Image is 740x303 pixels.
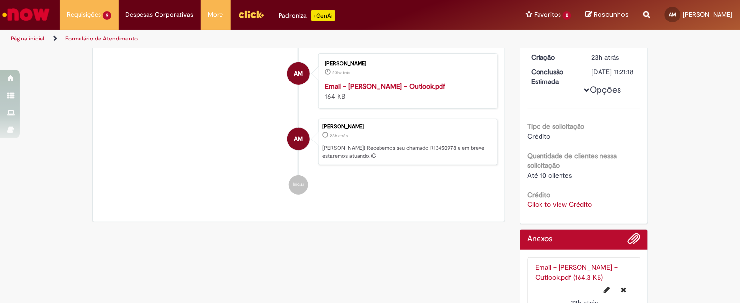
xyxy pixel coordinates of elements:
[7,30,486,48] ul: Trilhas de página
[325,61,487,67] div: [PERSON_NAME]
[65,35,138,42] a: Formulário de Atendimento
[683,10,733,19] span: [PERSON_NAME]
[592,53,619,61] span: 23h atrás
[208,10,223,20] span: More
[594,10,629,19] span: Rascunhos
[669,11,677,18] span: AM
[524,52,584,62] dt: Criação
[592,52,637,62] div: 27/08/2025 09:21:14
[100,43,498,204] ul: Histórico de tíquete
[528,235,553,243] h2: Anexos
[628,232,640,250] button: Adicionar anexos
[528,200,592,209] a: Click to view Crédito
[599,282,616,298] button: Editar nome de arquivo Email – ANA BEATRIZ OLIVEIRA MARTINS – Outlook.pdf
[536,263,618,282] a: Email – [PERSON_NAME] – Outlook.pdf (164.3 KB)
[528,151,617,170] b: Quantidade de clientes nessa solicitação
[592,67,637,77] div: [DATE] 11:21:18
[100,119,498,165] li: Ana Beatriz Oliveira Martins
[311,10,335,21] p: +GenAi
[279,10,335,21] div: Padroniza
[322,144,492,160] p: [PERSON_NAME]! Recebemos seu chamado R13450978 e em breve estaremos atuando.
[103,11,111,20] span: 9
[294,62,303,85] span: AM
[287,62,310,85] div: Ana Beatriz Oliveira Martins
[528,122,585,131] b: Tipo de solicitação
[586,10,629,20] a: Rascunhos
[238,7,264,21] img: click_logo_yellow_360x200.png
[322,124,492,130] div: [PERSON_NAME]
[126,10,194,20] span: Despesas Corporativas
[67,10,101,20] span: Requisições
[563,11,571,20] span: 2
[11,35,44,42] a: Página inicial
[294,127,303,151] span: AM
[528,132,551,141] span: Crédito
[528,190,551,199] b: Crédito
[330,133,348,139] span: 23h atrás
[534,10,561,20] span: Favoritos
[592,53,619,61] time: 27/08/2025 09:21:14
[332,70,350,76] span: 23h atrás
[287,128,310,150] div: Ana Beatriz Oliveira Martins
[524,67,584,86] dt: Conclusão Estimada
[1,5,51,24] img: ServiceNow
[528,171,572,180] span: Até 10 clientes
[616,282,633,298] button: Excluir Email – ANA BEATRIZ OLIVEIRA MARTINS – Outlook.pdf
[325,81,487,101] div: 164 KB
[330,133,348,139] time: 27/08/2025 09:21:14
[332,70,350,76] time: 27/08/2025 09:21:12
[325,82,445,91] a: Email – [PERSON_NAME] – Outlook.pdf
